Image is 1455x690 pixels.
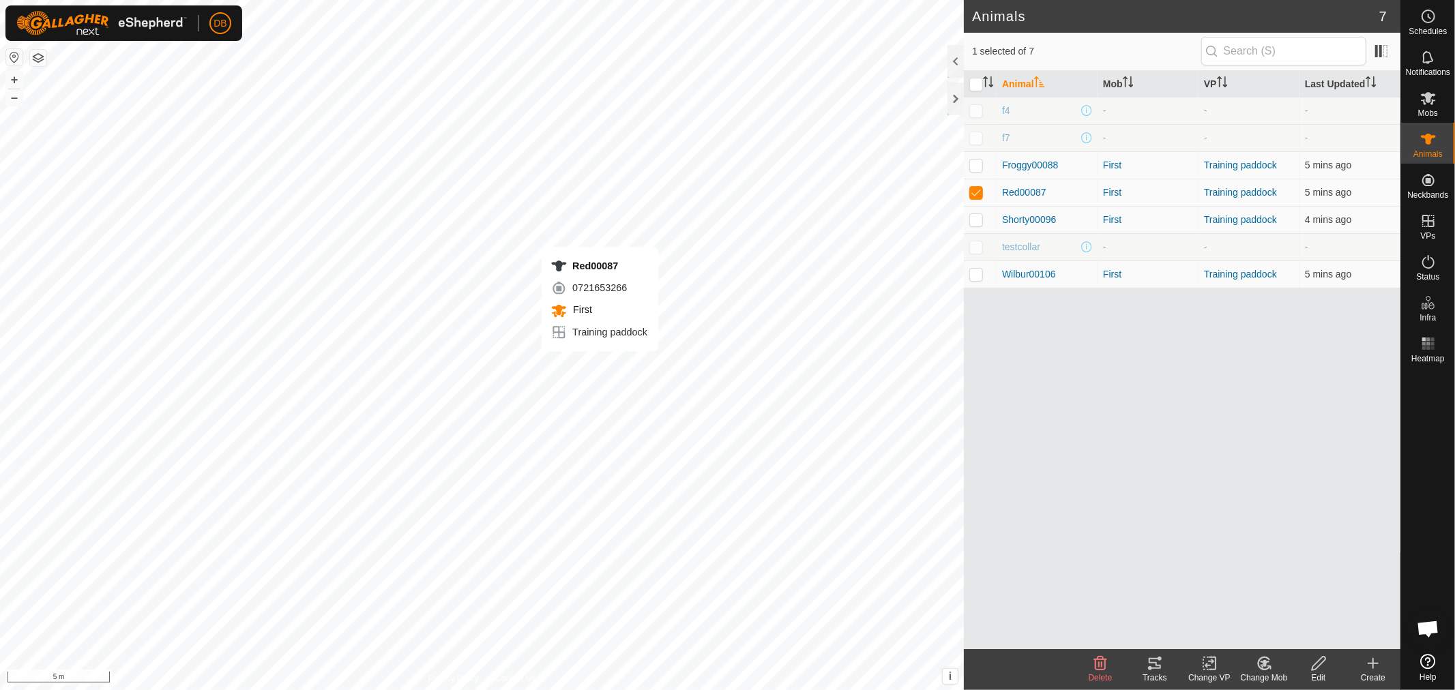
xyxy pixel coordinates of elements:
[1379,6,1387,27] span: 7
[1182,672,1237,684] div: Change VP
[1420,314,1436,322] span: Infra
[550,280,647,296] div: 0721653266
[1420,673,1437,681] span: Help
[1103,240,1193,254] div: -
[1413,150,1443,158] span: Animals
[1305,132,1308,143] span: -
[1346,672,1400,684] div: Create
[1305,187,1351,198] span: 14 Sept 2025, 9:26 am
[1204,160,1277,170] a: Training paddock
[1128,672,1182,684] div: Tracks
[570,304,592,315] span: First
[1002,267,1056,282] span: Wilbur00106
[428,672,480,685] a: Privacy Policy
[1089,673,1113,682] span: Delete
[949,670,952,682] span: i
[1299,71,1400,97] th: Last Updated
[1418,109,1438,117] span: Mobs
[1204,132,1207,143] app-display-virtual-paddock-transition: -
[997,71,1098,97] th: Animal
[1237,672,1291,684] div: Change Mob
[1123,78,1134,89] p-sorticon: Activate to sort
[1002,131,1010,145] span: f7
[1217,78,1228,89] p-sorticon: Activate to sort
[1199,71,1299,97] th: VP
[550,258,647,274] div: Red00087
[1002,185,1046,200] span: Red00087
[1002,104,1010,118] span: f4
[1098,71,1199,97] th: Mob
[1407,191,1448,199] span: Neckbands
[1034,78,1045,89] p-sorticon: Activate to sort
[1103,185,1193,200] div: First
[550,324,647,340] div: Training paddock
[6,89,23,106] button: –
[1103,131,1193,145] div: -
[1204,241,1207,252] app-display-virtual-paddock-transition: -
[1409,27,1447,35] span: Schedules
[1291,672,1346,684] div: Edit
[1103,158,1193,172] div: First
[972,8,1379,25] h2: Animals
[1411,355,1445,363] span: Heatmap
[1103,104,1193,118] div: -
[1305,214,1351,225] span: 14 Sept 2025, 9:27 am
[1103,267,1193,282] div: First
[30,50,46,66] button: Map Layers
[972,44,1201,59] span: 1 selected of 7
[1366,78,1377,89] p-sorticon: Activate to sort
[1305,269,1351,280] span: 14 Sept 2025, 9:26 am
[1420,232,1435,240] span: VPs
[1408,608,1449,649] div: Open chat
[983,78,994,89] p-sorticon: Activate to sort
[1406,68,1450,76] span: Notifications
[1204,269,1277,280] a: Training paddock
[1204,214,1277,225] a: Training paddock
[1305,105,1308,116] span: -
[1002,158,1059,172] span: Froggy00088
[1002,213,1056,227] span: Shorty00096
[1201,37,1366,65] input: Search (S)
[1002,240,1040,254] span: testcollar
[943,669,958,684] button: i
[1305,160,1351,170] span: 14 Sept 2025, 9:26 am
[495,672,535,685] a: Contact Us
[6,72,23,88] button: +
[6,49,23,65] button: Reset Map
[214,16,226,31] span: DB
[1401,648,1455,687] a: Help
[16,11,187,35] img: Gallagher Logo
[1204,187,1277,198] a: Training paddock
[1204,105,1207,116] app-display-virtual-paddock-transition: -
[1305,241,1308,252] span: -
[1103,213,1193,227] div: First
[1416,273,1439,281] span: Status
